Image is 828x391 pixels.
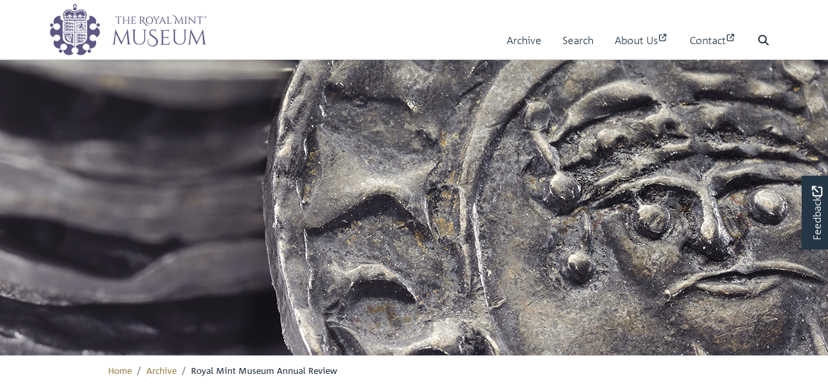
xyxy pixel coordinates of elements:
[191,364,337,376] span: Royal Mint Museum Annual Review
[690,22,736,59] a: Contact
[563,22,593,59] a: Search
[615,22,669,59] a: About Us
[49,3,207,56] img: logo_wide.png
[809,186,825,241] span: Feedback
[802,176,828,249] a: Would you like to provide feedback?
[146,364,177,376] a: Archive
[507,22,541,59] a: Archive
[108,364,132,376] a: Home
